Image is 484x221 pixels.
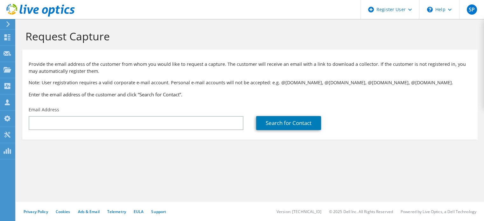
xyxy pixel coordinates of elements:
[256,116,321,130] a: Search for Contact
[427,7,433,12] svg: \n
[29,107,59,113] label: Email Address
[24,209,48,214] a: Privacy Policy
[78,209,100,214] a: Ads & Email
[56,209,70,214] a: Cookies
[151,209,166,214] a: Support
[467,4,477,15] span: SP
[29,79,471,86] p: Note: User registration requires a valid corporate e-mail account. Personal e-mail accounts will ...
[134,209,144,214] a: EULA
[401,209,476,214] li: Powered by Live Optics, a Dell Technology
[25,30,471,43] h1: Request Capture
[329,209,393,214] li: © 2025 Dell Inc. All Rights Reserved
[29,61,471,75] p: Provide the email address of the customer from whom you would like to request a capture. The cust...
[107,209,126,214] a: Telemetry
[29,91,471,98] h3: Enter the email address of the customer and click “Search for Contact”.
[277,209,321,214] li: Version: [TECHNICAL_ID]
